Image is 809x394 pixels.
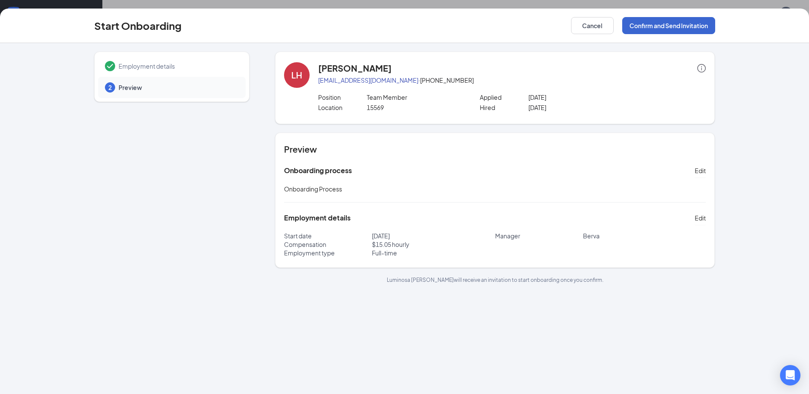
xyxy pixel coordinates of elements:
[528,103,625,112] p: [DATE]
[367,93,464,101] p: Team Member
[284,240,372,249] p: Compensation
[780,365,800,385] div: Open Intercom Messenger
[291,69,302,81] div: LH
[318,76,418,84] a: [EMAIL_ADDRESS][DOMAIN_NAME]
[571,17,614,34] button: Cancel
[495,232,583,240] p: Manager
[622,17,715,34] button: Confirm and Send Invitation
[105,61,115,71] svg: Checkmark
[284,143,706,155] h4: Preview
[695,211,706,225] button: Edit
[284,232,372,240] p: Start date
[372,240,495,249] p: $ 15.05 hourly
[367,103,464,112] p: 15569
[695,166,706,175] span: Edit
[372,249,495,257] p: Full-time
[284,185,342,193] span: Onboarding Process
[318,103,367,112] p: Location
[480,93,528,101] p: Applied
[697,64,706,72] span: info-circle
[528,93,625,101] p: [DATE]
[94,18,182,33] h3: Start Onboarding
[318,93,367,101] p: Position
[695,164,706,177] button: Edit
[284,166,352,175] h5: Onboarding process
[108,83,112,92] span: 2
[318,62,391,74] h4: [PERSON_NAME]
[119,83,237,92] span: Preview
[372,232,495,240] p: [DATE]
[284,249,372,257] p: Employment type
[275,276,715,284] p: Luminosa [PERSON_NAME] will receive an invitation to start onboarding once you confirm.
[695,214,706,222] span: Edit
[480,103,528,112] p: Hired
[284,213,351,223] h5: Employment details
[119,62,237,70] span: Employment details
[583,232,706,240] p: Berva
[318,76,706,84] p: · [PHONE_NUMBER]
